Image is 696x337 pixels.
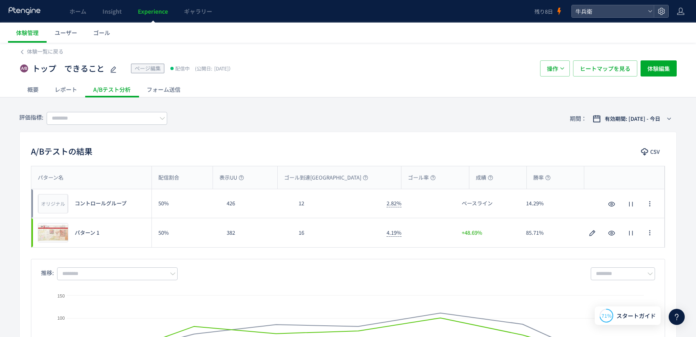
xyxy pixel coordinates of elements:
span: 表示UU [219,174,244,182]
text: 100 [57,316,65,320]
span: Experience [138,7,168,15]
button: CSV [637,145,665,158]
span: ゴール到達[GEOGRAPHIC_DATA] [284,174,368,182]
span: 勝率 [533,174,551,182]
span: パターン名 [38,174,63,182]
span: 配信割合 [158,174,179,182]
span: ギャラリー [184,7,212,15]
span: 4.19% [387,229,401,237]
span: ページ編集 [135,64,161,72]
div: フォーム送信 [139,81,188,97]
span: ユーザー [55,29,77,37]
span: 評価指標: [19,113,43,121]
span: 配信中 [175,64,190,72]
span: トップ できること [32,63,104,74]
h2: A/Bテストの結果 [31,145,92,158]
div: レポート [47,81,85,97]
div: 426 [220,189,293,218]
div: 85.71% [520,218,584,247]
span: 残り8日 [534,8,553,15]
div: 14.29% [520,189,584,218]
span: 成績 [476,174,493,182]
img: 56e0f0e2c75a5f88bd89c2246a158a9b1755302710427.jpeg [38,223,68,242]
span: コントロールグループ [75,200,127,207]
div: 概要 [19,81,47,97]
span: ヒートマップを見る [580,60,630,76]
span: Insight [102,7,122,15]
span: 操作 [547,60,558,76]
button: ヒートマップを見る [573,60,637,76]
div: 50% [152,218,220,247]
span: CSV [650,145,660,158]
span: 牛兵衛 [573,5,645,17]
div: 16 [292,218,380,247]
button: 有効期間: [DATE] - 今日 [588,112,677,125]
span: 期間： [570,112,587,125]
div: A/Bテスト分析 [85,81,139,97]
span: 推移: [41,269,54,277]
span: (公開日: [195,65,212,72]
span: パターン 1 [75,229,99,237]
span: ゴール [93,29,110,37]
div: 12 [292,189,380,218]
span: ホーム [70,7,86,15]
span: 2.82% [387,199,401,207]
span: 体験一覧に戻る [27,48,63,55]
span: スタートガイド [616,312,656,320]
span: 体験編集 [647,60,670,76]
span: 体験管理 [16,29,39,37]
div: オリジナル [38,194,68,213]
span: ゴール率 [408,174,436,182]
span: ベースライン [462,200,493,207]
text: 150 [57,294,65,298]
span: 有効期間: [DATE] - 今日 [605,115,660,123]
span: 71% [602,312,612,319]
button: 操作 [540,60,570,76]
span: [DATE]） [193,65,233,72]
span: +48.69% [462,229,482,237]
div: 50% [152,189,220,218]
div: 382 [220,218,293,247]
button: 体験編集 [641,60,677,76]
